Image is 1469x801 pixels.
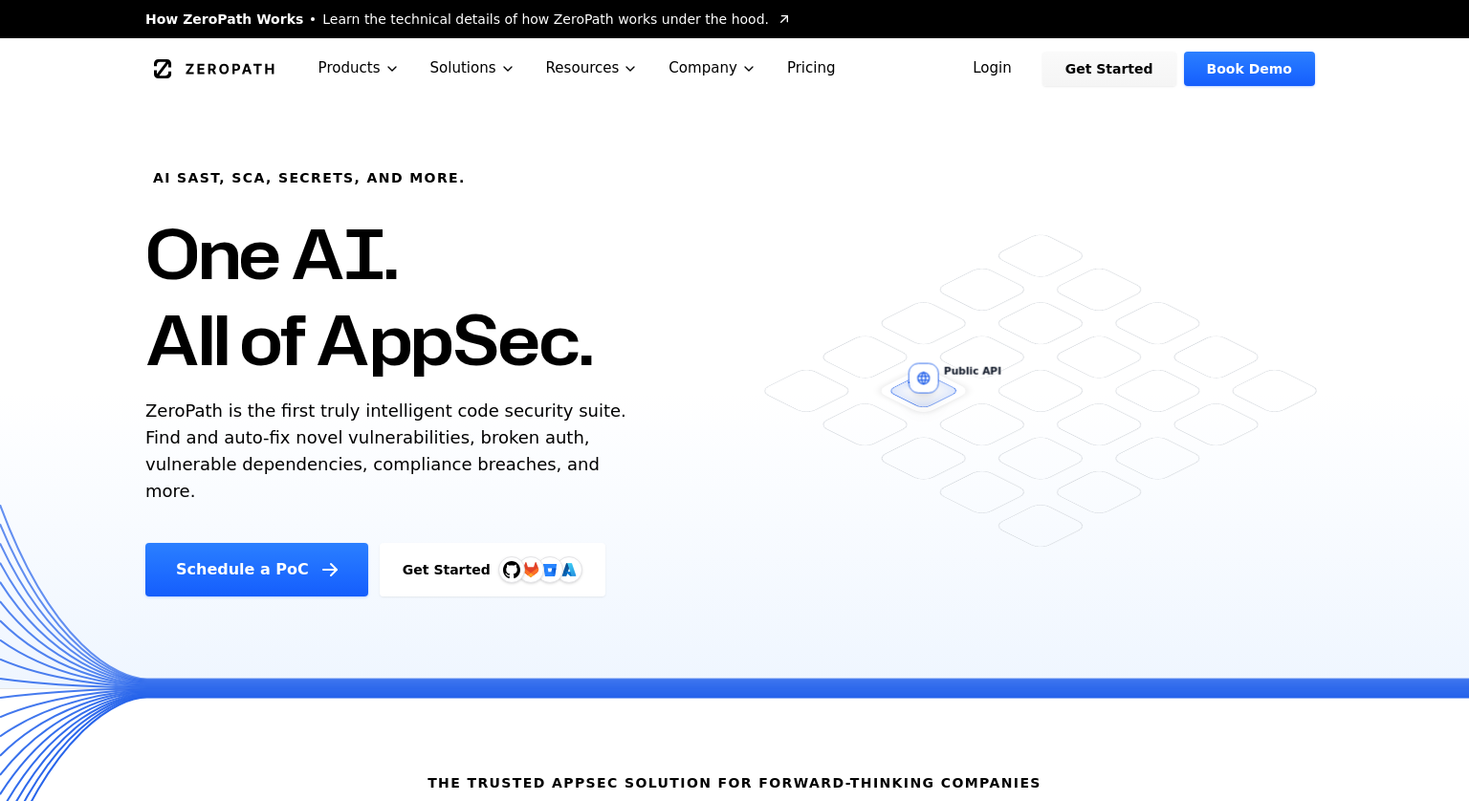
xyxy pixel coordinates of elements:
a: Login [950,52,1035,86]
a: Book Demo [1184,52,1315,86]
nav: Global [122,38,1347,98]
a: Get Started [1042,52,1176,86]
p: ZeroPath is the first truly intelligent code security suite. Find and auto-fix novel vulnerabilit... [145,398,635,505]
h6: AI SAST, SCA, Secrets, and more. [153,168,466,187]
img: Azure [561,562,577,577]
h1: One AI. All of AppSec. [145,210,592,382]
span: How ZeroPath Works [145,10,303,29]
img: GitHub [503,561,520,578]
button: Company [653,38,772,98]
button: Solutions [415,38,531,98]
img: GitLab [512,551,550,589]
button: Products [303,38,415,98]
a: Schedule a PoC [145,543,368,596]
a: Get StartedGitHubGitLabAzure [380,543,605,596]
h6: The Trusted AppSec solution for forward-thinking companies [428,773,1041,792]
a: How ZeroPath WorksLearn the technical details of how ZeroPath works under the hood. [145,10,792,29]
span: Learn the technical details of how ZeroPath works under the hood. [322,10,769,29]
button: Resources [531,38,654,98]
svg: Bitbucket [539,559,560,580]
a: Pricing [772,38,851,98]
